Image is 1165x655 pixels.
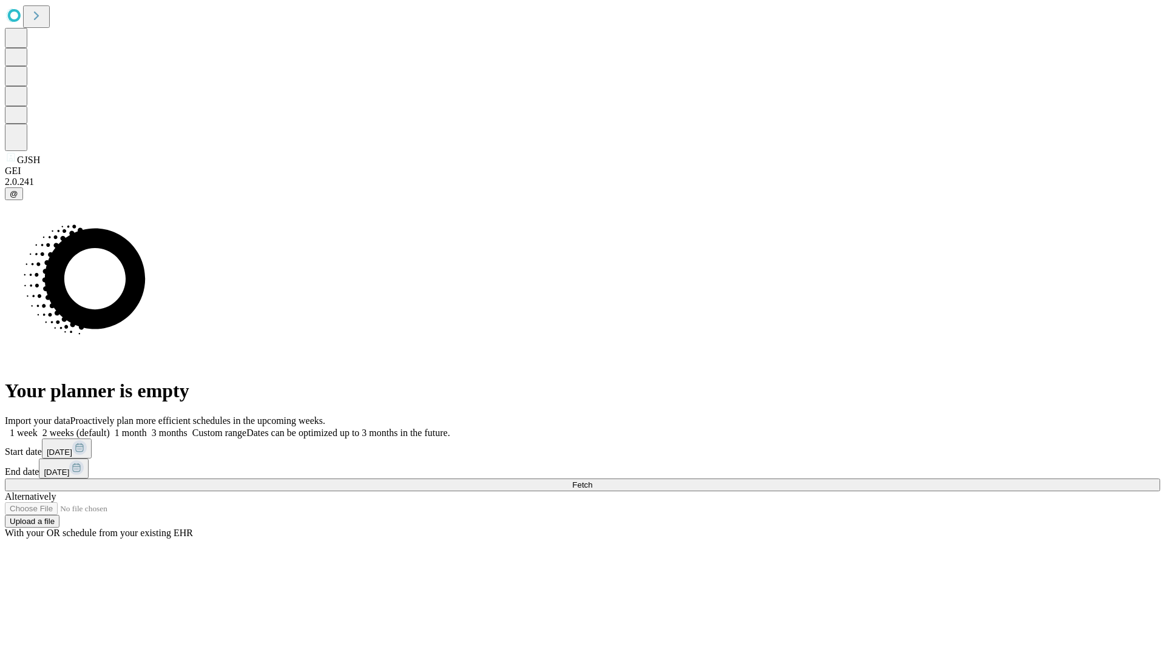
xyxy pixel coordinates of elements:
div: GEI [5,166,1160,176]
span: [DATE] [44,468,69,477]
span: Alternatively [5,491,56,502]
span: GJSH [17,155,40,165]
button: [DATE] [42,438,92,458]
span: [DATE] [47,448,72,457]
div: 2.0.241 [5,176,1160,187]
span: Import your data [5,415,70,426]
span: Custom range [192,428,246,438]
div: End date [5,458,1160,479]
button: Upload a file [5,515,59,528]
span: 2 weeks (default) [42,428,110,438]
button: @ [5,187,23,200]
h1: Your planner is empty [5,380,1160,402]
span: 3 months [152,428,187,438]
div: Start date [5,438,1160,458]
span: 1 week [10,428,38,438]
button: [DATE] [39,458,89,479]
span: Dates can be optimized up to 3 months in the future. [246,428,450,438]
span: @ [10,189,18,198]
span: 1 month [115,428,147,438]
span: Fetch [572,480,592,489]
button: Fetch [5,479,1160,491]
span: Proactively plan more efficient schedules in the upcoming weeks. [70,415,325,426]
span: With your OR schedule from your existing EHR [5,528,193,538]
